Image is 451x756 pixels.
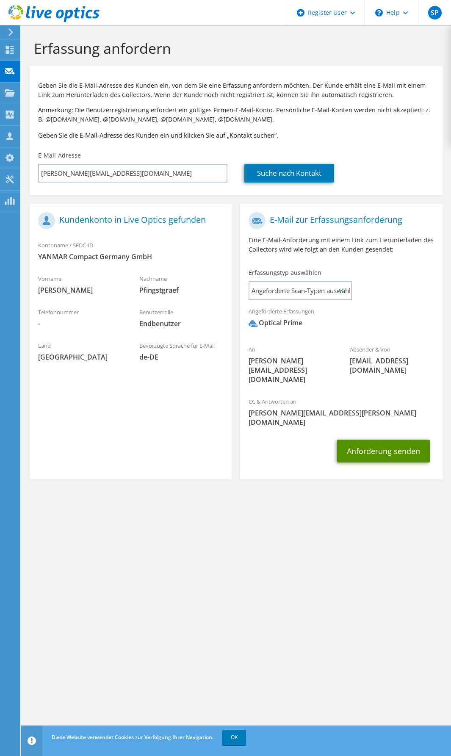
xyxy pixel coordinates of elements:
span: SP [428,6,442,19]
span: Pfingstgraef [139,285,224,295]
label: Erfassungstyp auswählen [249,269,321,277]
a: Suche nach Kontakt [244,164,334,183]
span: de-DE [139,352,224,362]
p: Anmerkung: Die Benutzerregistrierung erfordert ein gültiges Firmen-E-Mail-Konto. Persönliche E-Ma... [38,105,434,124]
div: Benutzerrolle [131,303,232,332]
span: [GEOGRAPHIC_DATA] [38,352,122,362]
span: [PERSON_NAME][EMAIL_ADDRESS][PERSON_NAME][DOMAIN_NAME] [249,408,434,427]
h3: Geben Sie die E-Mail-Adresse des Kunden ein und klicken Sie auf „Kontakt suchen“. [38,130,434,140]
div: An [240,341,341,388]
span: YANMAR Compact Germany GmbH [38,252,223,261]
div: Absender & Von [341,341,443,379]
div: Optical Prime [249,318,302,328]
div: Land [30,337,131,366]
div: CC & Antworten an [240,393,442,431]
p: Geben Sie die E-Mail-Adresse des Kunden ein, von dem Sie eine Erfassung anfordern möchten. Der Ku... [38,81,434,100]
div: Kontoname / SFDC-ID [30,236,232,266]
span: [PERSON_NAME] [38,285,122,295]
div: Nachname [131,270,232,299]
span: - [38,319,122,328]
div: Angeforderte Erfassungen [240,302,442,336]
svg: \n [375,9,383,17]
div: Vorname [30,270,131,299]
span: [EMAIL_ADDRESS][DOMAIN_NAME] [350,356,434,375]
span: Diese Website verwendet Cookies zur Verfolgung Ihrer Navigation. [52,734,213,741]
h1: Erfassung anfordern [34,39,434,57]
a: OK [222,730,246,745]
span: Endbenutzer [139,319,224,328]
div: Telefonnummer [30,303,131,332]
span: Angeforderte Scan-Typen auswählen [249,282,351,299]
button: Anforderung senden [337,440,430,462]
h1: Kundenkonto in Live Optics gefunden [38,212,219,229]
h1: E-Mail zur Erfassungsanforderung [249,212,429,229]
p: Eine E-Mail-Anforderung mit einem Link zum Herunterladen des Collectors wird wie folgt an den Kun... [249,235,434,254]
label: E-Mail-Adresse [38,151,81,160]
div: Bevorzugte Sprache für E-Mail [131,337,232,366]
span: [PERSON_NAME][EMAIL_ADDRESS][DOMAIN_NAME] [249,356,333,384]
